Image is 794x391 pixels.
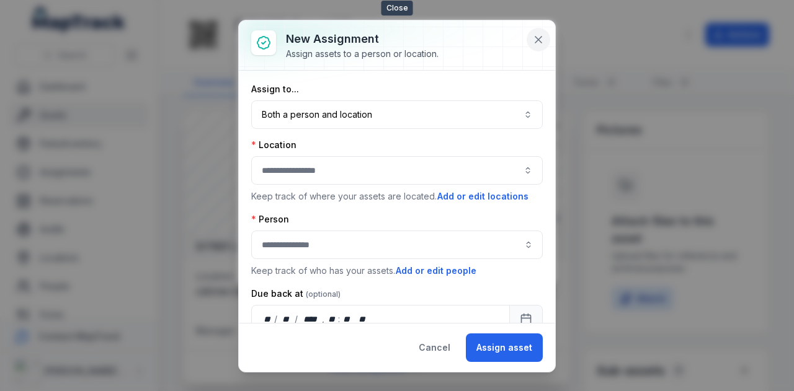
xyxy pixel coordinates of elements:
p: Keep track of where your assets are located. [251,190,543,203]
div: , [322,313,326,325]
label: Person [251,213,289,226]
label: Due back at [251,288,341,300]
button: Both a person and location [251,100,543,129]
div: : [338,313,341,325]
label: Location [251,139,297,151]
label: Assign to... [251,83,299,95]
div: year, [299,313,322,325]
button: Add or edit people [395,264,477,278]
h3: New assignment [286,30,439,48]
div: day, [262,313,274,325]
div: / [295,313,299,325]
button: Cancel [408,333,461,362]
button: Assign asset [466,333,543,362]
div: month, [279,313,295,325]
div: Assign assets to a person or location. [286,48,439,60]
input: assignment-add:person-label [251,231,543,259]
div: / [274,313,279,325]
button: Calendar [509,305,543,333]
span: Close [381,1,413,15]
div: am/pm, [356,313,370,325]
button: Add or edit locations [437,190,529,203]
div: minute, [341,313,354,325]
div: hour, [326,313,338,325]
p: Keep track of who has your assets. [251,264,543,278]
